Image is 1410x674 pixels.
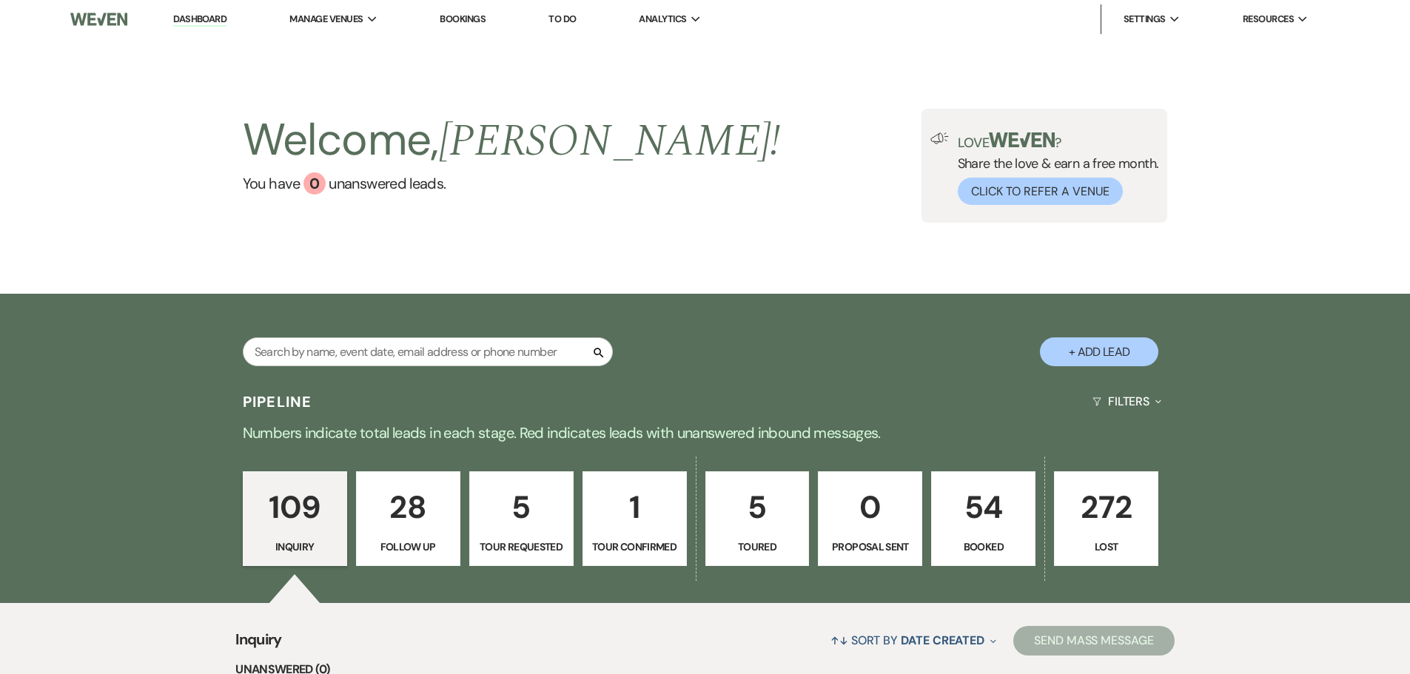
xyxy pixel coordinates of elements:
[639,12,686,27] span: Analytics
[243,172,781,195] a: You have 0 unanswered leads.
[243,391,312,412] h3: Pipeline
[479,482,564,532] p: 5
[366,482,451,532] p: 28
[830,633,848,648] span: ↑↓
[715,482,800,532] p: 5
[252,539,338,555] p: Inquiry
[172,421,1238,445] p: Numbers indicate total leads in each stage. Red indicates leads with unanswered inbound messages.
[825,621,1002,660] button: Sort By Date Created
[941,482,1026,532] p: 54
[827,482,913,532] p: 0
[303,172,326,195] div: 0
[1243,12,1294,27] span: Resources
[70,4,127,35] img: Weven Logo
[931,471,1035,566] a: 54Booked
[366,539,451,555] p: Follow Up
[235,628,282,660] span: Inquiry
[440,13,486,25] a: Bookings
[1064,482,1149,532] p: 272
[958,132,1159,149] p: Love ?
[592,539,677,555] p: Tour Confirmed
[818,471,922,566] a: 0Proposal Sent
[930,132,949,144] img: loud-speaker-illustration.svg
[479,539,564,555] p: Tour Requested
[252,482,338,532] p: 109
[989,132,1055,147] img: weven-logo-green.svg
[715,539,800,555] p: Toured
[901,633,984,648] span: Date Created
[439,107,781,175] span: [PERSON_NAME] !
[243,471,347,566] a: 109Inquiry
[469,471,574,566] a: 5Tour Requested
[289,12,363,27] span: Manage Venues
[548,13,576,25] a: To Do
[1054,471,1158,566] a: 272Lost
[941,539,1026,555] p: Booked
[243,109,781,172] h2: Welcome,
[1040,337,1158,366] button: + Add Lead
[1087,382,1167,421] button: Filters
[827,539,913,555] p: Proposal Sent
[592,482,677,532] p: 1
[173,13,226,27] a: Dashboard
[243,337,613,366] input: Search by name, event date, email address or phone number
[356,471,460,566] a: 28Follow Up
[705,471,810,566] a: 5Toured
[1064,539,1149,555] p: Lost
[1124,12,1166,27] span: Settings
[949,132,1159,205] div: Share the love & earn a free month.
[1013,626,1175,656] button: Send Mass Message
[583,471,687,566] a: 1Tour Confirmed
[958,178,1123,205] button: Click to Refer a Venue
